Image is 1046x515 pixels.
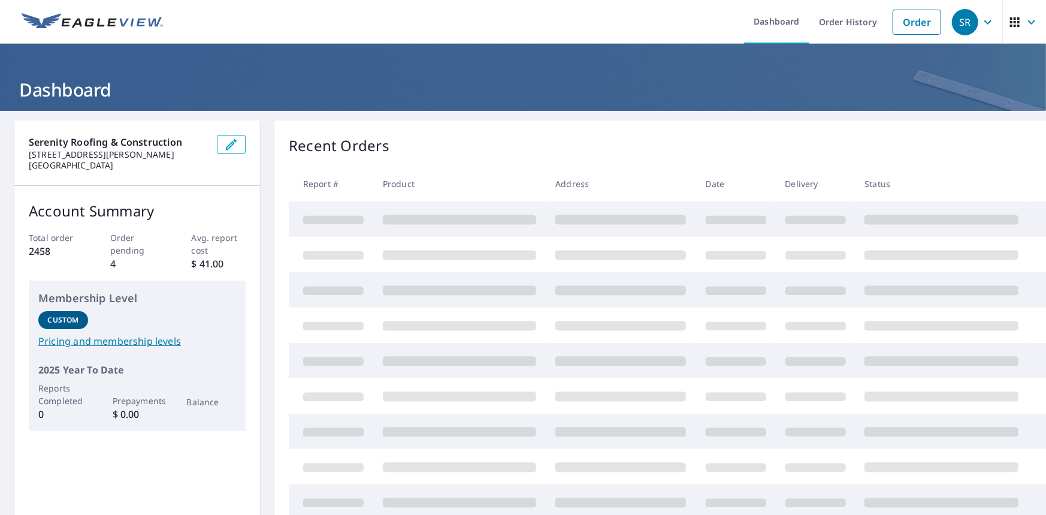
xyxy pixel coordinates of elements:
[14,77,1032,102] h1: Dashboard
[38,290,236,306] p: Membership Level
[855,166,1028,201] th: Status
[22,13,163,31] img: EV Logo
[952,9,978,35] div: SR
[38,334,236,348] a: Pricing and membership levels
[110,257,165,271] p: 4
[38,382,88,407] p: Reports Completed
[29,149,207,160] p: [STREET_ADDRESS][PERSON_NAME]
[110,231,165,257] p: Order pending
[893,10,941,35] a: Order
[289,166,373,201] th: Report #
[546,166,696,201] th: Address
[113,394,162,407] p: Prepayments
[192,257,246,271] p: $ 41.00
[47,315,78,326] p: Custom
[29,160,207,171] p: [GEOGRAPHIC_DATA]
[289,135,389,156] p: Recent Orders
[29,200,246,222] p: Account Summary
[38,407,88,421] p: 0
[776,166,855,201] th: Delivery
[696,166,776,201] th: Date
[373,166,546,201] th: Product
[29,231,83,244] p: Total order
[29,135,207,149] p: Serenity Roofing & Construction
[187,396,237,408] p: Balance
[38,363,236,377] p: 2025 Year To Date
[113,407,162,421] p: $ 0.00
[192,231,246,257] p: Avg. report cost
[29,244,83,258] p: 2458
